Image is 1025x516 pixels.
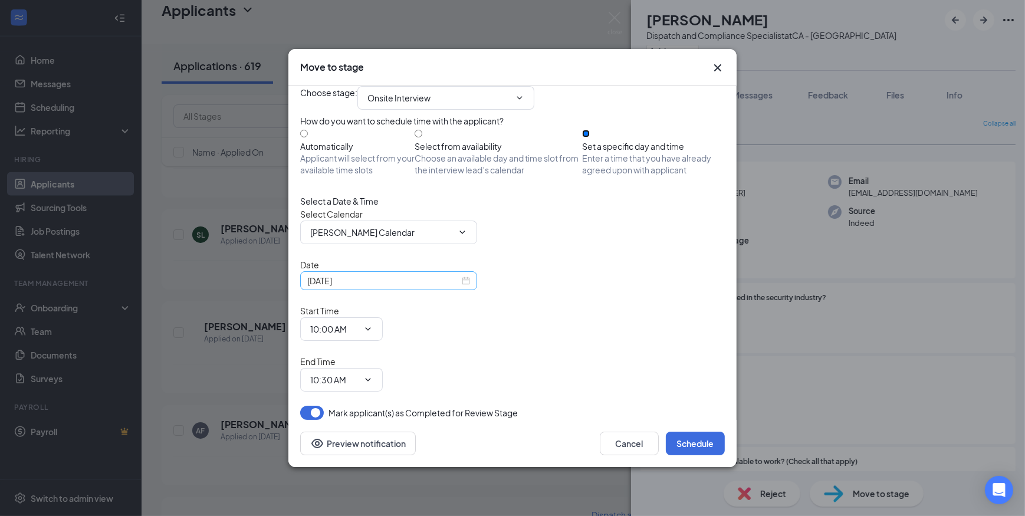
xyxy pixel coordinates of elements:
[458,228,467,237] svg: ChevronDown
[515,93,524,103] svg: ChevronDown
[415,152,582,176] span: Choose an available day and time slot from the interview lead’s calendar
[310,323,359,336] input: Start time
[310,373,359,386] input: End time
[582,140,725,152] div: Set a specific day and time
[666,432,725,455] button: Schedule
[711,61,725,75] svg: Cross
[985,476,1013,504] div: Open Intercom Messenger
[300,259,319,270] span: Date
[300,61,364,74] h3: Move to stage
[300,114,725,127] div: How do you want to schedule time with the applicant?
[363,375,373,384] svg: ChevronDown
[310,436,324,451] svg: Eye
[300,432,416,455] button: Preview notificationEye
[300,195,725,208] div: Select a Date & Time
[600,432,659,455] button: Cancel
[328,406,518,420] span: Mark applicant(s) as Completed for Review Stage
[363,324,373,334] svg: ChevronDown
[415,140,582,152] div: Select from availability
[711,61,725,75] button: Close
[300,305,339,316] span: Start Time
[582,152,725,176] span: Enter a time that you have already agreed upon with applicant
[307,274,459,287] input: Sep 16, 2025
[300,140,415,152] div: Automatically
[300,356,336,367] span: End Time
[300,209,363,219] span: Select Calendar
[300,152,415,176] span: Applicant will select from your available time slots
[300,86,357,110] span: Choose stage :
